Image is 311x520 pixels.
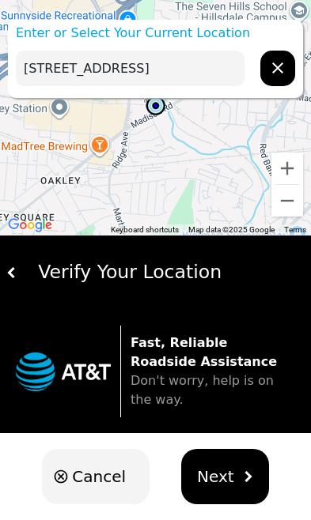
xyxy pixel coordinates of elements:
[242,471,253,482] img: chevron
[111,224,179,236] button: Keyboard shortcuts
[271,153,303,184] button: Zoom in
[16,352,111,391] img: trx now logo
[42,449,150,504] button: Cancel
[181,449,269,504] button: Nextchevron forward outline
[4,215,56,236] img: Google
[6,267,17,278] img: white carat left
[17,258,305,286] div: Verify Your Location
[197,465,234,488] span: Next
[131,373,274,407] span: Don't worry, help is on the way.
[131,335,277,369] strong: Fast, Reliable Roadside Assistance
[4,215,56,236] a: Open this area in Google Maps (opens a new window)
[271,185,303,217] button: Zoom out
[8,24,303,43] p: Enter or Select Your Current Location
[284,225,306,234] a: Terms (opens in new tab)
[16,51,245,86] input: Enter Your Address...
[188,225,275,234] span: Map data ©2025 Google
[260,51,295,86] button: chevron forward outline
[72,465,126,488] span: Cancel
